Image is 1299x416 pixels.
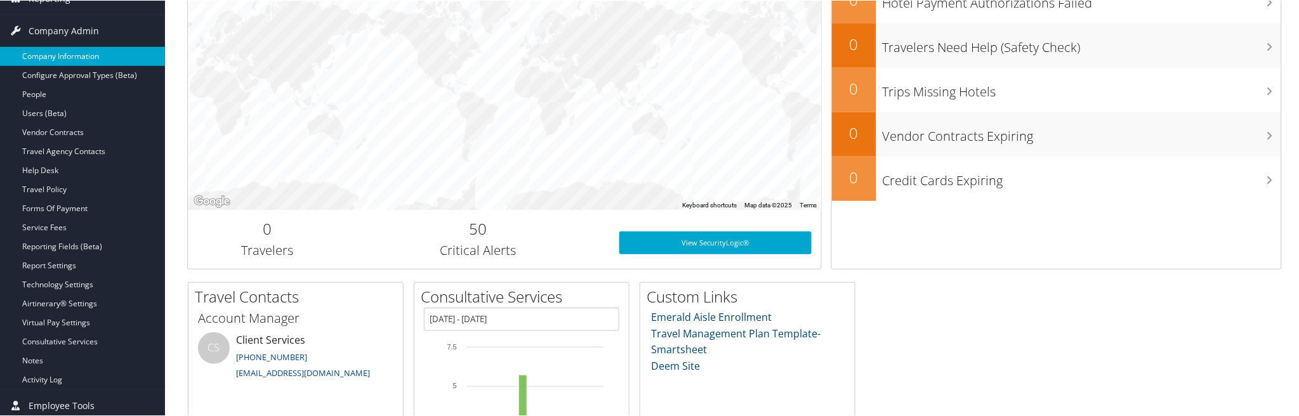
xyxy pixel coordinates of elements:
[800,201,817,208] a: Terms (opens in new tab)
[198,309,393,327] h3: Account Manager
[832,166,876,188] h2: 0
[453,381,457,389] tspan: 5
[832,23,1281,67] a: 0Travelers Need Help (Safety Check)
[883,120,1281,145] h3: Vendor Contracts Expiring
[197,241,336,259] h3: Travelers
[198,332,230,363] div: CS
[647,285,855,307] h2: Custom Links
[195,285,403,307] h2: Travel Contacts
[832,112,1281,156] a: 0Vendor Contracts Expiring
[832,122,876,143] h2: 0
[832,33,876,55] h2: 0
[191,193,233,209] img: Google
[832,156,1281,200] a: 0Credit Cards Expiring
[883,165,1281,189] h3: Credit Cards Expiring
[355,218,600,239] h2: 50
[652,326,821,356] a: Travel Management Plan Template- Smartsheet
[883,32,1281,56] h3: Travelers Need Help (Safety Check)
[192,332,400,384] li: Client Services
[355,241,600,259] h3: Critical Alerts
[236,351,307,362] a: [PHONE_NUMBER]
[29,15,99,46] span: Company Admin
[619,231,812,254] a: View SecurityLogic®
[447,342,457,350] tspan: 7.5
[744,201,792,208] span: Map data ©2025
[883,76,1281,100] h3: Trips Missing Hotels
[652,358,701,372] a: Deem Site
[682,200,737,209] button: Keyboard shortcuts
[832,77,876,99] h2: 0
[191,193,233,209] a: Open this area in Google Maps (opens a new window)
[652,309,772,323] a: Emerald Aisle Enrollment
[832,67,1281,112] a: 0Trips Missing Hotels
[236,367,370,378] a: [EMAIL_ADDRESS][DOMAIN_NAME]
[421,285,629,307] h2: Consultative Services
[197,218,336,239] h2: 0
